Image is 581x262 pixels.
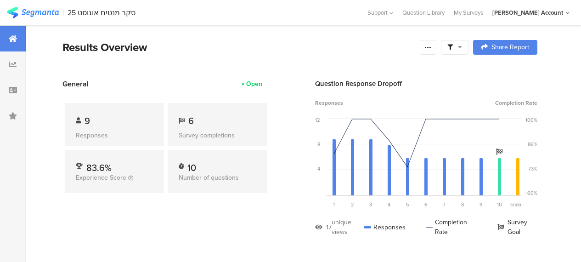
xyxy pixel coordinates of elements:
[188,114,194,128] span: 6
[315,99,343,107] span: Responses
[449,8,488,17] a: My Surveys
[317,165,320,172] div: 4
[369,201,372,208] span: 3
[333,201,335,208] span: 1
[497,217,537,237] div: Survey Goal
[388,201,390,208] span: 4
[527,189,537,197] div: 60%
[496,148,502,155] i: Survey Goal
[179,173,239,182] span: Number of questions
[62,7,64,18] div: |
[443,201,446,208] span: 7
[68,8,135,17] div: סקר מנטים אוגוסט 25
[7,7,59,18] img: segmanta logo
[332,217,364,237] div: unique views
[317,141,320,148] div: 8
[479,201,483,208] span: 9
[398,8,449,17] a: Question Library
[187,161,196,170] div: 10
[62,79,89,89] span: General
[76,173,126,182] span: Experience Score
[406,201,409,208] span: 5
[86,161,112,175] span: 83.6%
[367,6,393,20] div: Support
[528,141,537,148] div: 86%
[179,131,256,140] div: Survey completions
[62,39,415,56] div: Results Overview
[495,99,537,107] span: Completion Rate
[497,201,502,208] span: 10
[528,165,537,172] div: 73%
[364,217,406,237] div: Responses
[246,79,262,89] div: Open
[492,8,563,17] div: [PERSON_NAME] Account
[426,217,477,237] div: Completion Rate
[326,222,332,232] div: 17
[491,44,529,51] span: Share Report
[525,116,537,124] div: 100%
[351,201,354,208] span: 2
[508,201,527,208] div: Ending
[76,131,153,140] div: Responses
[424,201,428,208] span: 6
[461,201,464,208] span: 8
[85,114,90,128] span: 9
[315,116,320,124] div: 12
[315,79,537,89] div: Question Response Dropoff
